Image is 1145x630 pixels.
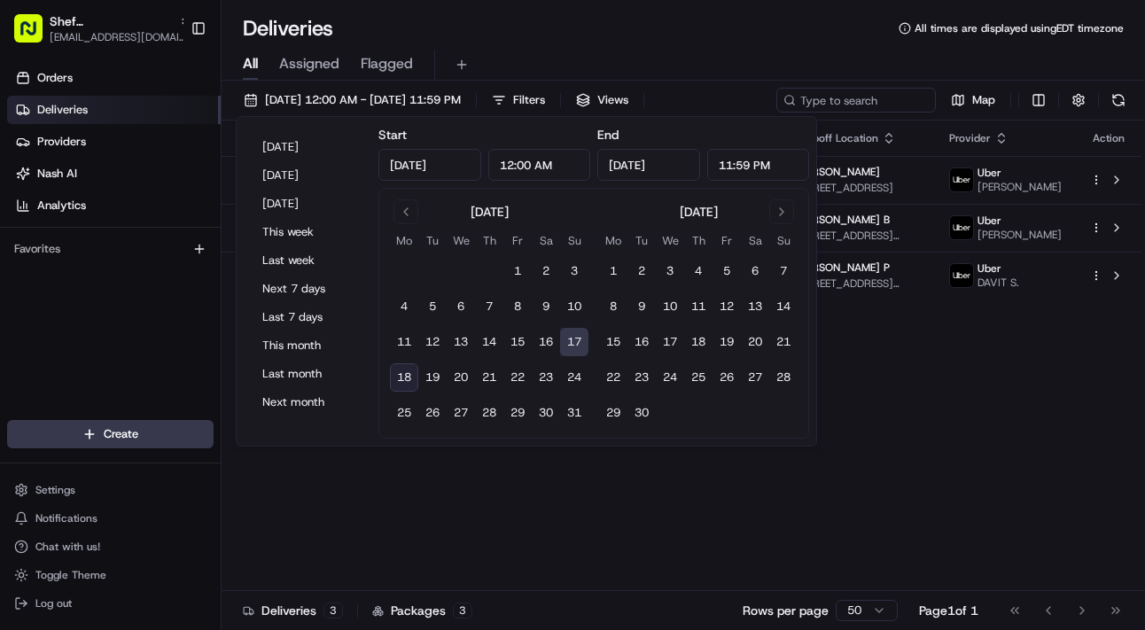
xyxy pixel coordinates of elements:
[1090,131,1127,145] div: Action
[532,328,560,356] button: 16
[104,426,138,442] span: Create
[254,276,361,301] button: Next 7 days
[254,305,361,330] button: Last 7 days
[713,257,741,285] button: 5
[37,134,86,150] span: Providers
[796,261,890,275] span: [PERSON_NAME] P
[378,127,407,143] label: Start
[656,328,684,356] button: 17
[769,363,798,392] button: 28
[176,392,214,405] span: Pylon
[743,602,829,619] p: Rows per page
[50,30,191,44] span: [EMAIL_ADDRESS][DOMAIN_NAME]
[7,191,221,220] a: Analytics
[796,276,921,291] span: [STREET_ADDRESS][US_STATE]
[361,53,413,74] span: Flagged
[978,228,1062,242] span: [PERSON_NAME]
[447,231,475,250] th: Wednesday
[35,511,97,525] span: Notifications
[978,261,1001,276] span: Uber
[80,187,244,201] div: We're available if you need us!
[978,180,1062,194] span: [PERSON_NAME]
[741,231,769,250] th: Saturday
[55,275,124,289] span: Shef Support
[769,328,798,356] button: 21
[46,114,292,133] input: Clear
[475,292,503,321] button: 7
[503,292,532,321] button: 8
[627,231,656,250] th: Tuesday
[503,257,532,285] button: 1
[7,64,221,92] a: Orders
[769,292,798,321] button: 14
[7,235,214,263] div: Favorites
[532,363,560,392] button: 23
[372,602,472,619] div: Packages
[627,257,656,285] button: 2
[7,7,183,50] button: Shef [GEOGRAPHIC_DATA][EMAIL_ADDRESS][DOMAIN_NAME]
[475,328,503,356] button: 14
[453,603,472,618] div: 3
[7,478,214,502] button: Settings
[684,231,713,250] th: Thursday
[769,199,794,224] button: Go to next month
[265,92,461,108] span: [DATE] 12:00 AM - [DATE] 11:59 PM
[7,534,214,559] button: Chat with us!
[656,363,684,392] button: 24
[513,92,545,108] span: Filters
[597,149,700,181] input: Date
[684,328,713,356] button: 18
[796,229,921,243] span: [STREET_ADDRESS][US_STATE]
[532,292,560,321] button: 9
[776,88,936,113] input: Type to search
[684,292,713,321] button: 11
[18,258,46,286] img: Shef Support
[484,88,553,113] button: Filters
[279,53,339,74] span: Assigned
[11,341,143,373] a: 📗Knowledge Base
[378,149,481,181] input: Date
[475,231,503,250] th: Thursday
[137,275,174,289] span: [DATE]
[18,18,53,53] img: Nash
[37,70,73,86] span: Orders
[915,21,1124,35] span: All times are displayed using EDT timezone
[627,328,656,356] button: 16
[949,131,991,145] span: Provider
[560,328,588,356] button: 17
[418,363,447,392] button: 19
[741,363,769,392] button: 27
[560,257,588,285] button: 3
[919,602,978,619] div: Page 1 of 1
[418,328,447,356] button: 12
[978,214,1001,228] span: Uber
[656,231,684,250] th: Wednesday
[741,328,769,356] button: 20
[243,14,333,43] h1: Deliveries
[390,328,418,356] button: 11
[7,96,221,124] a: Deliveries
[37,166,77,182] span: Nash AI
[7,563,214,587] button: Toggle Theme
[18,169,50,201] img: 1736555255976-a54dd68f-1ca7-489b-9aae-adbdc363a1c4
[150,350,164,364] div: 💻
[18,350,32,364] div: 📗
[254,333,361,358] button: This month
[599,363,627,392] button: 22
[254,248,361,273] button: Last week
[503,399,532,427] button: 29
[37,102,88,118] span: Deliveries
[713,292,741,321] button: 12
[393,199,418,224] button: Go to previous month
[447,328,475,356] button: 13
[7,591,214,616] button: Log out
[599,257,627,285] button: 1
[18,71,323,99] p: Welcome 👋
[713,231,741,250] th: Friday
[599,231,627,250] th: Monday
[713,328,741,356] button: 19
[503,328,532,356] button: 15
[254,191,361,216] button: [DATE]
[35,568,106,582] span: Toggle Theme
[471,203,509,221] div: [DATE]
